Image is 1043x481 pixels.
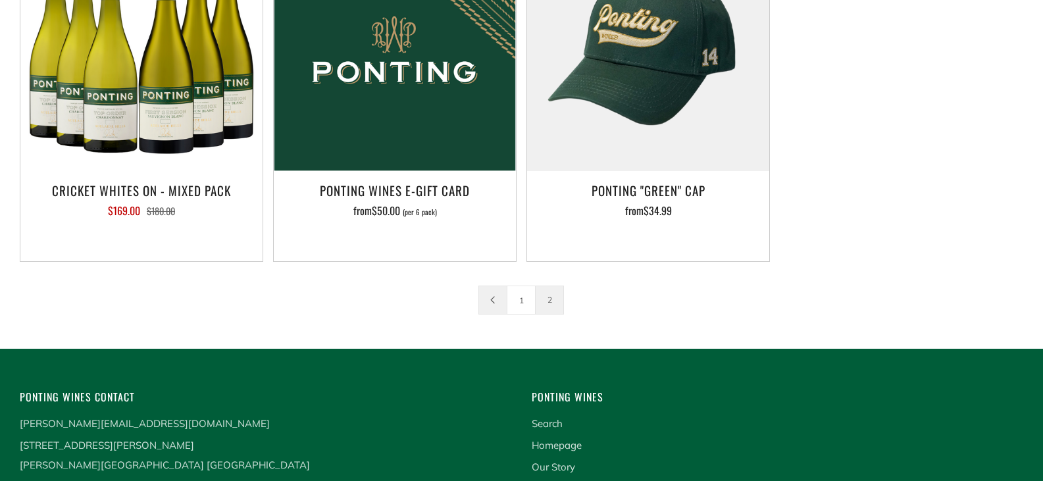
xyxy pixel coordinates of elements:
h4: Ponting Wines Contact [20,388,512,406]
h4: Ponting Wines [532,388,1024,406]
a: 1 [507,286,535,314]
a: CRICKET WHITES ON - MIXED PACK $169.00 $180.00 [20,179,263,245]
a: Ponting Wines e-Gift Card from$50.00 (per 6 pack) [274,179,516,245]
span: $34.99 [644,203,672,218]
a: Our Story [532,461,575,473]
a: Ponting "Green" Cap from$34.99 [527,179,769,245]
span: from [353,203,437,218]
span: $180.00 [147,204,175,218]
h3: Ponting Wines e-Gift Card [280,179,509,201]
a: Search [532,417,563,430]
span: 2 [535,286,564,315]
span: (per 6 pack) [403,209,437,216]
span: $50.00 [372,203,400,218]
a: Homepage [532,439,582,451]
h3: CRICKET WHITES ON - MIXED PACK [27,179,256,201]
span: $169.00 [108,203,140,218]
a: [PERSON_NAME][EMAIL_ADDRESS][DOMAIN_NAME] [20,417,270,430]
span: from [625,203,672,218]
h3: Ponting "Green" Cap [534,179,763,201]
